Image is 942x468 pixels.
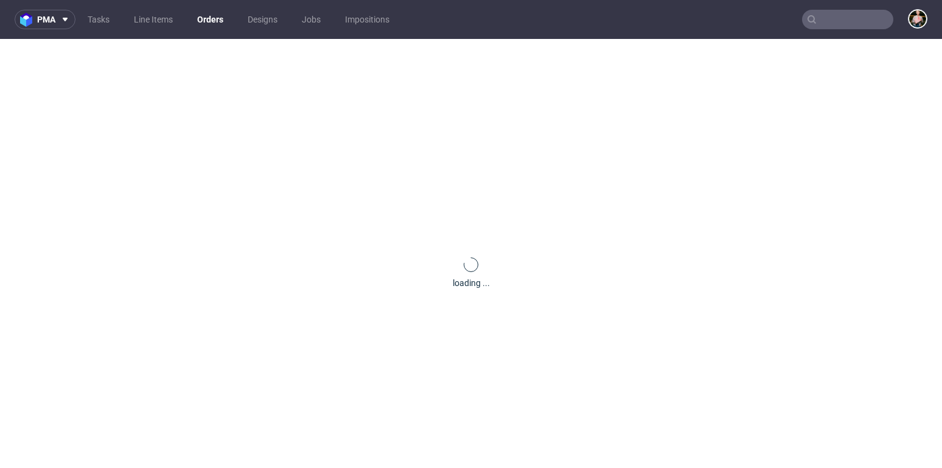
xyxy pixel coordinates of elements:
[20,13,37,27] img: logo
[80,10,117,29] a: Tasks
[127,10,180,29] a: Line Items
[338,10,397,29] a: Impositions
[190,10,231,29] a: Orders
[240,10,285,29] a: Designs
[295,10,328,29] a: Jobs
[909,10,926,27] img: Marta Tomaszewska
[15,10,75,29] button: pma
[453,277,490,289] div: loading ...
[37,15,55,24] span: pma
